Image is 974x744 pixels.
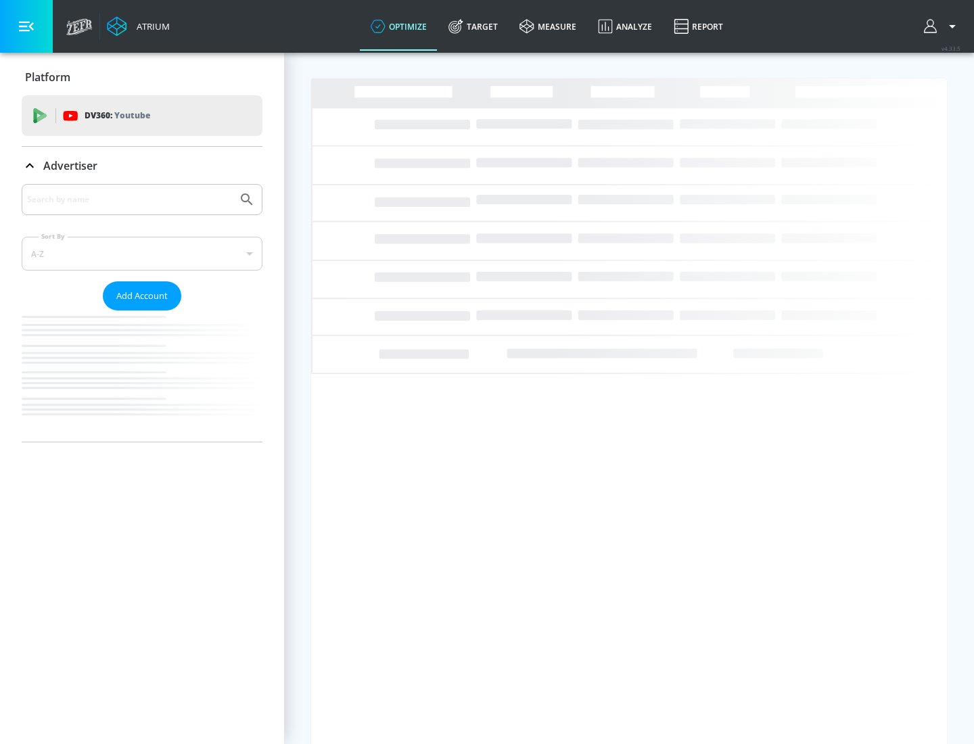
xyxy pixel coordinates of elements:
[114,108,150,122] p: Youtube
[85,108,150,123] p: DV360:
[22,310,262,442] nav: list of Advertiser
[25,70,70,85] p: Platform
[942,45,960,52] span: v 4.33.5
[22,147,262,185] div: Advertiser
[22,58,262,96] div: Platform
[103,281,181,310] button: Add Account
[663,2,734,51] a: Report
[22,237,262,271] div: A-Z
[22,95,262,136] div: DV360: Youtube
[509,2,587,51] a: measure
[438,2,509,51] a: Target
[43,158,97,173] p: Advertiser
[22,184,262,442] div: Advertiser
[587,2,663,51] a: Analyze
[27,191,232,208] input: Search by name
[107,16,170,37] a: Atrium
[116,288,168,304] span: Add Account
[360,2,438,51] a: optimize
[39,232,68,241] label: Sort By
[131,20,170,32] div: Atrium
